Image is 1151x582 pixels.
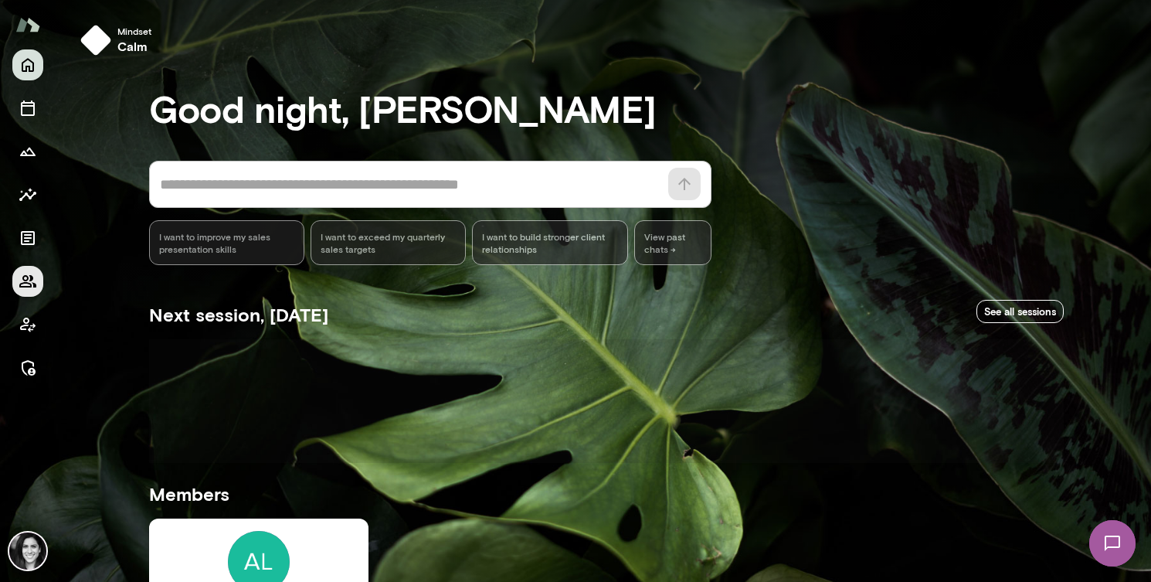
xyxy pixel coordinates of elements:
[321,230,456,255] span: I want to exceed my quarterly sales targets
[976,300,1064,324] a: See all sessions
[12,266,43,297] button: Members
[80,25,111,56] img: mindset
[472,220,627,265] div: I want to build stronger client relationships
[74,19,164,62] button: Mindsetcalm
[149,302,328,327] h5: Next session, [DATE]
[12,352,43,383] button: Manage
[12,223,43,254] button: Documents
[311,220,466,265] div: I want to exceed my quarterly sales targets
[117,25,151,37] span: Mindset
[117,37,151,56] h6: calm
[12,309,43,340] button: Client app
[12,49,43,80] button: Home
[159,230,294,255] span: I want to improve my sales presentation skills
[12,136,43,167] button: Growth Plan
[12,179,43,210] button: Insights
[149,482,1064,506] h5: Members
[12,93,43,124] button: Sessions
[149,220,304,265] div: I want to improve my sales presentation skills
[15,10,40,39] img: Mento
[9,533,46,570] img: Jamie Albers
[634,220,711,265] span: View past chats ->
[149,87,1064,130] h3: Good night, [PERSON_NAME]
[482,230,617,255] span: I want to build stronger client relationships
